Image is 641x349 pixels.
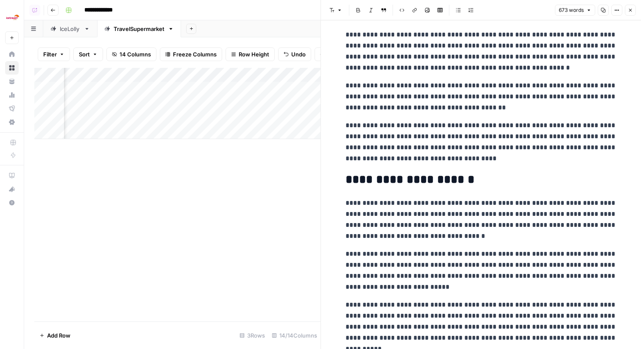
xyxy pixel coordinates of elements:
[5,7,19,28] button: Workspace: Ice Travel Group
[5,169,19,182] a: AirOps Academy
[114,25,164,33] div: TravelSupermarket
[106,47,156,61] button: 14 Columns
[555,5,595,16] button: 673 words
[97,20,181,37] a: TravelSupermarket
[5,182,19,196] button: What's new?
[60,25,81,33] div: IceLolly
[43,50,57,59] span: Filter
[73,47,103,61] button: Sort
[47,331,70,340] span: Add Row
[79,50,90,59] span: Sort
[5,88,19,102] a: Usage
[5,115,19,129] a: Settings
[5,47,19,61] a: Home
[226,47,275,61] button: Row Height
[239,50,269,59] span: Row Height
[34,329,75,342] button: Add Row
[268,329,320,342] div: 14/14 Columns
[173,50,217,59] span: Freeze Columns
[43,20,97,37] a: IceLolly
[5,75,19,88] a: Your Data
[236,329,268,342] div: 3 Rows
[278,47,311,61] button: Undo
[5,61,19,75] a: Browse
[5,10,20,25] img: Ice Travel Group Logo
[38,47,70,61] button: Filter
[5,102,19,115] a: Flightpath
[6,183,18,195] div: What's new?
[160,47,222,61] button: Freeze Columns
[5,196,19,209] button: Help + Support
[291,50,306,59] span: Undo
[559,6,584,14] span: 673 words
[120,50,151,59] span: 14 Columns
